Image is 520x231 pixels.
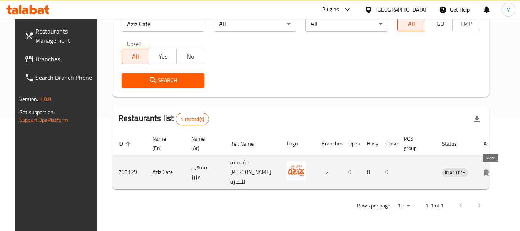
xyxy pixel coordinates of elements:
div: Rows per page: [395,200,413,212]
th: Branches [315,132,342,155]
span: All [125,51,146,62]
span: Name (Ar) [191,134,215,153]
span: Version: [19,94,38,104]
span: TGO [428,18,449,29]
td: 705129 [112,155,146,189]
table: enhanced table [112,132,504,189]
th: Closed [379,132,398,155]
span: Ref. Name [230,139,264,148]
td: 0 [342,155,361,189]
span: Yes [152,51,174,62]
th: Action [477,132,504,155]
span: Get support on: [19,107,55,117]
span: Status [442,139,467,148]
button: No [176,49,204,64]
div: All [305,16,388,32]
td: مقهي عزيز [185,155,224,189]
button: TGO [425,16,452,31]
span: M [506,5,511,14]
span: Branches [35,54,96,64]
th: Open [342,132,361,155]
span: No [180,51,201,62]
button: Search [122,73,204,88]
button: Yes [149,49,177,64]
span: INACTIVE [442,168,468,177]
input: Search for restaurant name or ID.. [122,16,204,32]
div: Plugins [322,5,339,14]
td: مؤسسه [PERSON_NAME] للتجاره [224,155,281,189]
span: Name (En) [152,134,176,153]
div: [GEOGRAPHIC_DATA] [376,5,426,14]
span: ID [119,139,133,148]
h2: Restaurants list [119,113,209,125]
button: TMP [452,16,480,31]
th: Busy [361,132,379,155]
a: Restaurants Management [18,22,102,50]
p: 1-1 of 1 [425,201,444,211]
label: Upsell [127,41,141,46]
span: Search Branch Phone [35,73,96,82]
td: Aziz Cafe [146,155,185,189]
a: Branches [18,50,102,68]
div: All [214,16,296,32]
td: 0 [379,155,398,189]
button: All [122,49,149,64]
th: Logo [281,132,315,155]
td: 0 [361,155,379,189]
td: 2 [315,155,342,189]
span: POS group [404,134,426,153]
p: Rows per page: [357,201,391,211]
a: Support.OpsPlatform [19,115,68,125]
span: TMP [456,18,477,29]
span: 1 record(s) [176,116,209,123]
div: Export file [468,110,486,128]
img: Aziz Cafe [287,161,306,180]
div: Total records count [176,113,209,125]
span: Restaurants Management [35,27,96,45]
span: All [401,18,422,29]
button: All [397,16,425,31]
a: Search Branch Phone [18,68,102,87]
span: 1.0.0 [39,94,51,104]
span: Search [128,76,198,85]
